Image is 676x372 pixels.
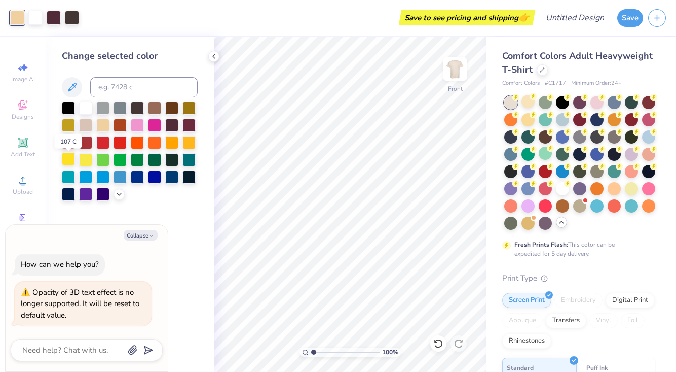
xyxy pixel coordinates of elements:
div: Embroidery [554,293,603,308]
div: 107 C [55,134,82,149]
span: Image AI [11,75,35,83]
div: Rhinestones [502,333,551,349]
input: Untitled Design [538,8,612,28]
div: How can we help you? [21,259,99,269]
button: Collapse [124,230,158,241]
strong: Fresh Prints Flash: [514,241,568,249]
span: 100 % [382,348,398,357]
span: Add Text [11,150,35,158]
span: Comfort Colors [502,79,540,88]
span: Designs [12,113,34,121]
span: 👉 [518,11,530,23]
div: Front [448,84,463,93]
input: e.g. 7428 c [90,77,198,97]
div: Digital Print [606,293,655,308]
div: Vinyl [589,313,618,328]
div: Save to see pricing and shipping [401,10,533,25]
div: Change selected color [62,49,198,63]
div: Foil [621,313,645,328]
div: Transfers [546,313,586,328]
div: Opacity of 3D text effect is no longer supported. It will be reset to default value. [21,287,145,321]
div: Print Type [502,273,656,284]
span: # C1717 [545,79,566,88]
div: Screen Print [502,293,551,308]
span: Minimum Order: 24 + [571,79,622,88]
div: Applique [502,313,543,328]
button: Save [617,9,643,27]
span: Upload [13,188,33,196]
img: Front [445,59,465,79]
span: Comfort Colors Adult Heavyweight T-Shirt [502,50,653,76]
div: This color can be expedited for 5 day delivery. [514,240,639,258]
